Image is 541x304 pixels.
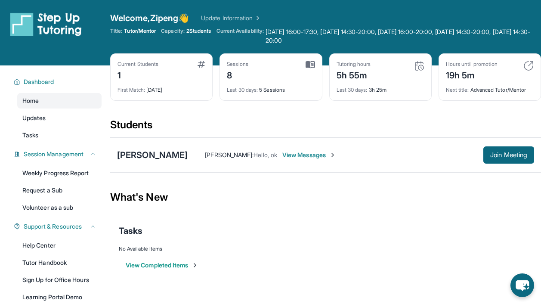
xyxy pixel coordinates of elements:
[119,245,532,252] div: No Available Items
[216,28,264,45] span: Current Availability:
[17,165,102,181] a: Weekly Progress Report
[227,87,258,93] span: Last 30 days :
[227,81,315,93] div: 5 Sessions
[124,28,156,34] span: Tutor/Mentor
[17,183,102,198] a: Request a Sub
[24,222,82,231] span: Support & Resources
[205,151,253,158] span: [PERSON_NAME] :
[17,200,102,215] a: Volunteer as a sub
[253,151,277,158] span: Hello, ok
[22,114,46,122] span: Updates
[266,28,541,45] span: [DATE] 16:00-17:30, [DATE] 14:30-20:00, [DATE] 16:00-20:00, [DATE] 14:30-20:00, [DATE] 14:30-20:00
[24,150,83,158] span: Session Management
[227,61,248,68] div: Sessions
[510,273,534,297] button: chat-button
[483,146,534,164] button: Join Meeting
[117,68,158,81] div: 1
[306,61,315,68] img: card
[198,61,205,68] img: card
[110,118,541,137] div: Students
[17,127,102,143] a: Tasks
[337,81,424,93] div: 3h 25m
[337,61,371,68] div: Tutoring hours
[414,61,424,71] img: card
[161,28,185,34] span: Capacity:
[117,87,145,93] span: First Match :
[117,149,188,161] div: [PERSON_NAME]
[10,12,82,36] img: logo
[523,61,534,71] img: card
[117,81,205,93] div: [DATE]
[17,110,102,126] a: Updates
[110,178,541,216] div: What's New
[20,78,96,86] button: Dashboard
[22,131,38,140] span: Tasks
[446,87,469,93] span: Next title :
[186,28,211,34] span: 2 Students
[119,225,142,237] span: Tasks
[337,87,368,93] span: Last 30 days :
[126,261,198,270] button: View Completed Items
[17,93,102,109] a: Home
[20,222,96,231] button: Support & Resources
[446,81,534,93] div: Advanced Tutor/Mentor
[22,96,39,105] span: Home
[17,255,102,270] a: Tutor Handbook
[110,28,122,34] span: Title:
[337,68,371,81] div: 5h 55m
[24,78,54,86] span: Dashboard
[20,150,96,158] button: Session Management
[227,68,248,81] div: 8
[253,14,261,22] img: Chevron Right
[446,68,498,81] div: 19h 5m
[282,151,336,159] span: View Messages
[17,238,102,253] a: Help Center
[17,272,102,288] a: Sign Up for Office Hours
[201,14,261,22] a: Update Information
[117,61,158,68] div: Current Students
[490,152,527,158] span: Join Meeting
[329,152,336,158] img: Chevron-Right
[110,12,189,24] span: Welcome, Zipeng 👋
[446,61,498,68] div: Hours until promotion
